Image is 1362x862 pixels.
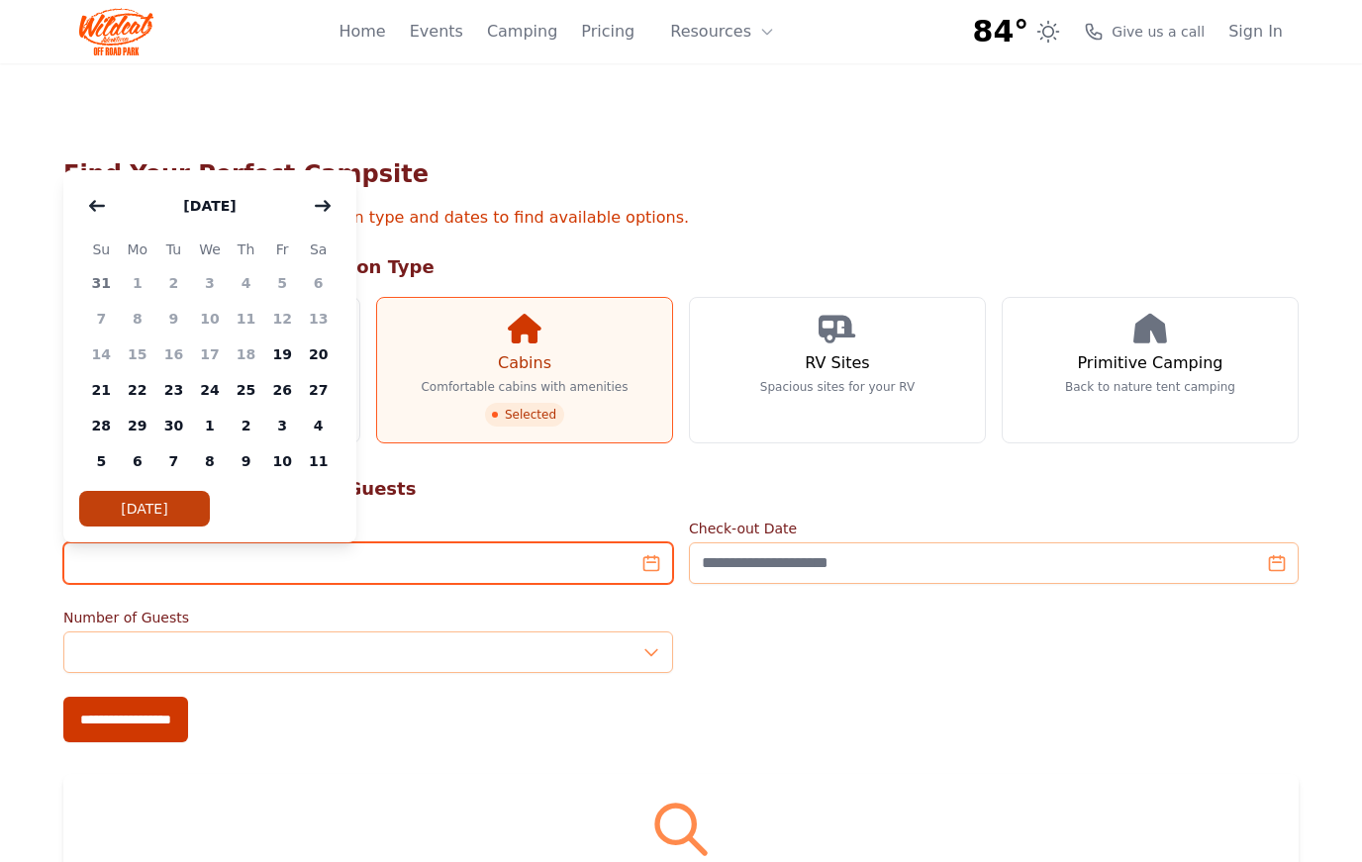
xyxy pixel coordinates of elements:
[1112,22,1205,42] span: Give us a call
[1002,297,1299,443] a: Primitive Camping Back to nature tent camping
[760,379,915,395] p: Spacious sites for your RV
[83,238,120,261] span: Su
[805,351,869,375] h3: RV Sites
[228,408,264,443] span: 2
[485,403,564,427] span: Selected
[1078,351,1223,375] h3: Primitive Camping
[63,253,1299,281] h2: Step 1: Choose Accommodation Type
[83,372,120,408] span: 21
[300,238,337,261] span: Sa
[63,608,673,627] label: Number of Guests
[192,372,229,408] span: 24
[155,336,192,372] span: 16
[155,301,192,336] span: 9
[581,20,634,44] a: Pricing
[264,336,301,372] span: 19
[228,336,264,372] span: 18
[120,336,156,372] span: 15
[192,336,229,372] span: 17
[228,265,264,301] span: 4
[120,372,156,408] span: 22
[63,158,1299,190] h1: Find Your Perfect Campsite
[192,443,229,479] span: 8
[264,408,301,443] span: 3
[155,265,192,301] span: 2
[63,519,673,538] label: Check-in Date
[1084,22,1205,42] a: Give us a call
[264,443,301,479] span: 10
[120,443,156,479] span: 6
[300,336,337,372] span: 20
[228,301,264,336] span: 11
[83,301,120,336] span: 7
[192,408,229,443] span: 1
[300,301,337,336] span: 13
[63,206,1299,230] p: Select your preferred accommodation type and dates to find available options.
[83,265,120,301] span: 31
[228,372,264,408] span: 25
[658,12,787,51] button: Resources
[376,297,673,443] a: Cabins Comfortable cabins with amenities Selected
[163,186,255,226] button: [DATE]
[228,443,264,479] span: 9
[155,408,192,443] span: 30
[264,265,301,301] span: 5
[1065,379,1235,395] p: Back to nature tent camping
[120,265,156,301] span: 1
[300,265,337,301] span: 6
[973,14,1029,49] span: 84°
[1228,20,1283,44] a: Sign In
[264,301,301,336] span: 12
[498,351,551,375] h3: Cabins
[228,238,264,261] span: Th
[689,519,1299,538] label: Check-out Date
[192,238,229,261] span: We
[83,443,120,479] span: 5
[689,297,986,443] a: RV Sites Spacious sites for your RV
[120,238,156,261] span: Mo
[300,408,337,443] span: 4
[79,8,153,55] img: Wildcat Logo
[83,336,120,372] span: 14
[410,20,463,44] a: Events
[83,408,120,443] span: 28
[264,238,301,261] span: Fr
[339,20,385,44] a: Home
[155,443,192,479] span: 7
[421,379,628,395] p: Comfortable cabins with amenities
[300,372,337,408] span: 27
[155,238,192,261] span: Tu
[300,443,337,479] span: 11
[120,408,156,443] span: 29
[192,301,229,336] span: 10
[192,265,229,301] span: 3
[155,372,192,408] span: 23
[120,301,156,336] span: 8
[79,491,210,527] button: [DATE]
[264,372,301,408] span: 26
[63,475,1299,503] h2: Step 2: Select Your Dates & Guests
[487,20,557,44] a: Camping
